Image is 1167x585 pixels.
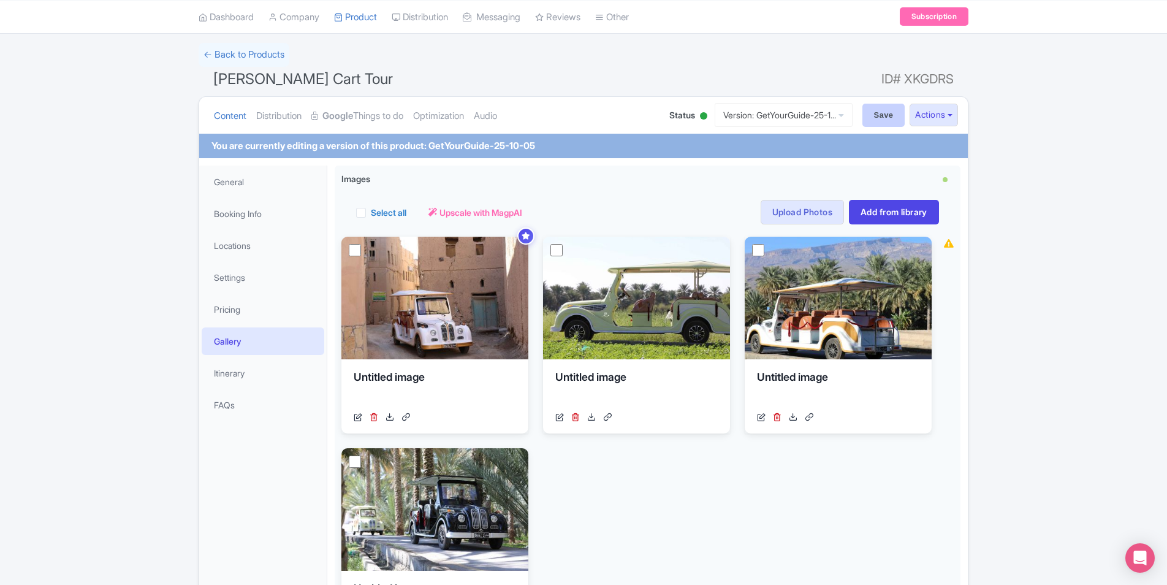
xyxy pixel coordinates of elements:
[413,97,464,136] a: Optimization
[213,70,393,88] span: [PERSON_NAME] Cart Tour
[354,369,516,406] div: Untitled image
[211,139,535,153] div: You are currently editing a version of this product: GetYourGuide-25-10-05
[202,327,324,355] a: Gallery
[202,296,324,323] a: Pricing
[910,104,958,126] button: Actions
[900,7,968,26] a: Subscription
[202,359,324,387] a: Itinerary
[311,97,403,136] a: GoogleThings to do
[256,97,302,136] a: Distribution
[715,103,853,127] a: Version: GetYourGuide-25-1...
[474,97,497,136] a: Audio
[761,200,844,224] a: Upload Photos
[428,206,522,219] a: Upscale with MagpAI
[849,200,939,224] a: Add from library
[341,172,370,185] span: Images
[202,168,324,196] a: General
[199,43,289,67] a: ← Back to Products
[881,67,954,91] span: ID# XKGDRS
[371,206,406,219] label: Select all
[214,97,246,136] a: Content
[757,369,919,406] div: Untitled image
[202,200,324,227] a: Booking Info
[202,232,324,259] a: Locations
[1125,543,1155,573] div: Open Intercom Messenger
[862,104,905,127] input: Save
[322,109,353,123] strong: Google
[439,206,522,219] span: Upscale with MagpAI
[555,369,718,406] div: Untitled image
[698,107,710,126] div: Active
[669,109,695,121] span: Status
[202,264,324,291] a: Settings
[202,391,324,419] a: FAQs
